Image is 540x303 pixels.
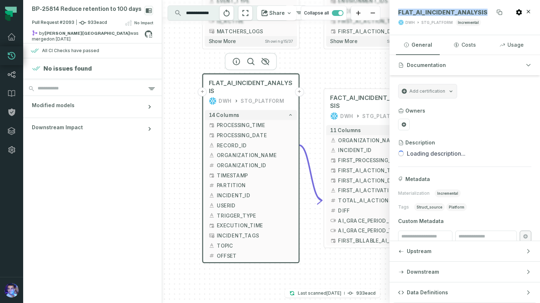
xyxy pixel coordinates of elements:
[456,19,481,26] span: incremental
[421,20,453,25] div: STG_PLATFORM
[217,121,293,129] span: PROCESSING_TIME
[330,207,336,214] span: decimal
[330,157,336,163] span: timestamp
[326,205,418,215] button: DIFF
[209,132,215,138] span: date
[326,185,418,195] button: FIRST_AI_ACTIVATION_TYPE
[490,35,533,55] button: Usage
[32,102,75,109] span: Modified models
[326,165,418,175] button: FIRST_AI_ACTION_TIME
[217,142,293,149] span: RECORD_ID
[446,203,467,211] span: platform
[407,268,439,275] span: Downstream
[217,222,293,229] span: EXECUTION_TIME
[435,189,461,197] span: incremental
[407,289,448,296] span: Data Definitions
[326,26,418,36] button: FIRST_AI_ACTION_DATE
[414,203,445,211] span: struct_source
[285,289,380,298] button: Last scanned[DATE] 3:14:25 PM933eacd
[330,167,336,173] span: timestamp
[209,232,215,239] span: type unknown
[42,48,99,54] div: All CI Checks have passed
[326,145,418,155] button: INCIDENT_ID
[209,38,236,45] span: Show more
[389,262,540,282] button: Downstream
[217,172,293,179] span: TIMESTAMP
[209,192,215,198] span: string
[217,151,293,159] span: ORGANIZATION_NAME
[338,156,414,164] span: FIRST_PROCESSING_TIME
[330,227,336,233] span: boolean
[338,227,414,234] span: AI_GRACE_PERIOD_TOO_LATE
[204,210,297,220] button: TRIGGER_TYPE
[209,172,215,178] span: timestamp
[295,87,304,96] button: +
[338,207,414,214] span: DIFF
[209,243,215,249] span: string
[209,182,215,189] span: decimal
[338,237,414,244] span: FIRST_BILLABLE_AI_ACTION_TIME
[330,38,357,45] span: Show more
[217,242,293,249] span: TOPIC
[398,9,488,16] span: FLAT_AI_INCIDENT_ANALYSIS
[204,130,297,140] button: PROCESSING_DATE
[23,118,162,140] button: Downstream Impact
[407,149,465,158] span: Loading description...
[366,6,380,20] button: zoom out
[326,155,418,165] button: FIRST_PROCESSING_TIME
[204,180,297,190] button: PARTITION
[209,79,293,95] span: FLAT_AI_INCIDENT_ANALYSIS
[198,87,207,96] button: +
[209,212,215,219] span: string
[405,20,415,25] div: DWH
[338,146,414,154] span: INCIDENT_ID
[351,6,366,20] button: zoom in
[43,64,92,73] h4: No issues found
[338,28,414,35] span: FIRST_AI_ACTION_DATE
[217,192,293,199] span: INCIDENT_ID
[217,131,293,139] span: PROCESSING_DATE
[298,290,341,297] p: Last scanned
[405,107,425,114] h3: Owners
[407,248,431,255] span: Upstream
[4,283,19,298] img: avatar of Teddy Fernandes
[209,162,215,168] span: decimal
[330,147,336,153] span: string
[398,84,457,98] div: Add certification
[330,218,336,224] span: boolean
[209,142,215,148] span: string
[204,190,297,201] button: INCIDENT_ID
[217,182,293,189] span: PARTITION
[32,30,144,39] div: by was merged
[398,218,531,225] span: Custom Metadata
[299,145,322,201] g: Edge from 667866c6c1e707ce722d50555e9cb4a8 to ba91c6caaf87fdd1d28f187a2539ad2b
[362,112,406,120] div: STG_PLATFORM
[49,36,71,42] relative-time: Nov 12, 2024, 11:59 AM GMT+2
[204,251,297,261] button: OFFSET
[217,161,293,169] span: ORGANIZATION_ID
[443,35,486,55] button: Costs
[338,167,414,174] span: FIRST_AI_ACTION_TIME
[338,177,414,184] span: FIRST_AI_ACTION_DATE
[217,232,293,239] span: INCIDENT_TAGS
[330,28,336,34] span: date
[326,135,418,145] button: ORGANIZATION_NAME
[209,28,215,34] span: array
[204,140,297,150] button: RECORD_ID
[204,160,297,171] button: ORGANIZATION_ID
[32,124,83,131] span: Downstream Impact
[330,137,336,143] span: string
[356,291,376,295] h4: 933eacd
[407,62,446,69] span: Documentation
[330,177,336,184] span: date
[330,94,414,110] span: FACT_AI_INCIDENT_ANALYSIS
[45,31,130,35] strong: Omer London (somerl20)
[144,29,153,39] a: View on github
[338,217,414,224] span: AI_GRACE_PERIOD_LATE
[209,122,215,128] span: timestamp
[134,20,153,26] span: No Impact
[338,186,414,194] span: FIRST_AI_ACTIVATION_TYPE
[204,26,297,36] button: MATCHERS_LOGS
[217,28,293,35] span: MATCHERS_LOGS
[326,36,418,46] button: Show moreShowing15/16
